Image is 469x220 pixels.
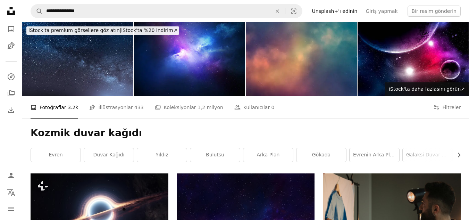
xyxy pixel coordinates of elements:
a: gökada [296,148,346,162]
font: Kozmik duvar kağıdı [31,127,142,139]
a: İllüstrasyonlar 433 [89,96,143,119]
a: bir sanatçının uzaydaki bir kara deliğin tasviri [31,209,168,215]
button: Dil [4,185,18,199]
a: Kullanıcılar 0 [234,96,275,119]
button: Filtreler [433,96,461,119]
a: İllüstrasyonlar [4,39,18,53]
a: iStock'ta premium görsellere göz atın|iStock'ta %20 indirim↗ [22,22,183,39]
font: evren [49,152,62,157]
img: gece manzarası Samanyolu arka planı [22,22,133,96]
a: Giriş yap / Kayıt ol [4,169,18,182]
button: Temizlemek [270,5,285,18]
font: iStock'ta daha fazlasını görün [389,86,461,92]
font: bulutsu [206,152,224,157]
font: 1,2 milyon [198,105,223,110]
font: Bir resim gönderin [412,8,457,14]
a: iStock'ta daha fazlasını görün↗ [385,82,469,96]
a: yıldız [137,148,187,162]
img: Yıldızlar ve bulutsularla dolu gece gökyüzü [134,22,245,96]
font: galaksi duvar kağıdı [406,152,457,157]
font: Filtreler [442,105,461,110]
font: İllüstrasyonlar [98,105,133,110]
font: Kullanıcılar [243,105,270,110]
a: Giriş yapmak [361,6,402,17]
img: Uzaydaki büyük gezegenler ve parlayan yıldızlar galaksisi [358,22,469,96]
button: Menü [4,202,18,216]
font: 433 [134,105,144,110]
font: iStock'ta premium görsellere göz atın [28,27,120,33]
a: arka plan [243,148,293,162]
font: Unsplash+'ı edinin [312,8,358,14]
a: galaksi duvar kağıdı [403,148,452,162]
font: Koleksiyonlar [164,105,196,110]
img: Yıldız alanı galaksi arka planları [246,22,357,96]
a: Koleksiyonlar [4,87,18,100]
font: arka plan [257,152,279,157]
font: ↗ [461,86,465,92]
font: yıldız [156,152,168,157]
a: bulutsu [190,148,240,162]
font: Giriş yapmak [366,8,397,14]
font: iStock'ta %20 indirim [121,27,173,33]
button: Görsel arama [285,5,302,18]
form: Site genelinde görseller bulun [31,4,302,18]
button: Bir resim gönderin [408,6,461,17]
a: duvar kağıdı [84,148,134,162]
a: İndirme Geçmişi [4,103,18,117]
a: evrenin arka planı [350,148,399,162]
font: duvar kağıdı [93,152,125,157]
a: Keşfetmek [4,70,18,84]
a: evren [31,148,81,162]
a: Fotoğraflar [4,22,18,36]
font: gökada [312,152,330,157]
a: Unsplash+'ı edinin [308,6,362,17]
font: ↗ [173,27,177,33]
button: listeyi sağa kaydır [453,148,461,162]
font: evrenin arka planı [353,152,397,157]
font: 0 [271,105,275,110]
font: | [120,27,122,33]
button: Unsplash'ta ara [31,5,43,18]
a: Koleksiyonlar 1,2 milyon [155,96,223,119]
